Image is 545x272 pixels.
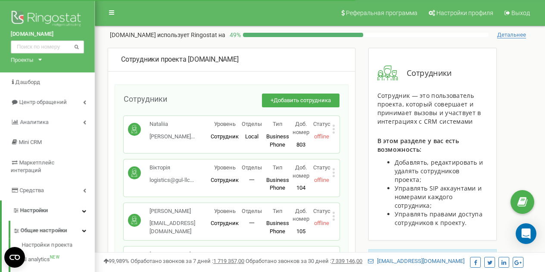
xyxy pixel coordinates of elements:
span: Отделы [242,251,262,258]
span: Тип [273,251,283,258]
a: AI analyticsNEW [22,251,95,268]
span: Сотрудник — это пользователь проекта, который совершает и принимает вызовы и участвует в интеграц... [377,91,481,125]
input: Поиск по номеру [11,41,84,53]
span: Дашборд [16,79,40,85]
span: Уровень [214,251,236,258]
u: 7 339 146,00 [331,258,362,264]
span: Добавлять, редактировать и удалять сотрудников проекта; [395,158,483,184]
span: Сотрудники [124,94,167,103]
span: В этом разделе у вас есть возможность: [377,137,459,153]
span: Уровень [214,208,236,214]
span: Доб. номер [293,121,309,135]
p: 803 [290,141,311,149]
button: +Добавить сотрудника [262,94,339,108]
span: Business Phone [266,220,289,234]
span: Общие настройки [20,227,67,235]
span: Mini CRM [19,139,42,145]
span: Статус [313,251,330,258]
p: 104 [290,184,311,192]
span: Business Phone [266,177,289,191]
span: [PERSON_NAME]... [149,133,195,140]
span: Маркетплейс интеграций [11,159,55,174]
span: Отделы [242,121,262,127]
span: Средства [19,187,44,194]
button: Open CMP widget [4,247,25,268]
span: 一 [249,177,255,183]
span: Доб. номер [293,208,309,222]
span: Сотрудники проекта [121,55,186,63]
a: Настройки проекта [22,241,95,251]
span: Обработано звонков за 30 дней : [246,258,362,264]
span: 一 [249,220,255,226]
span: Тип [273,208,283,214]
p: [PERSON_NAME] [149,251,204,259]
p: 105 [290,228,311,236]
span: Аналитика [20,119,49,125]
span: logistics@gul-llc... [149,177,194,183]
span: Управлять SIP аккаунтами и номерами каждого сотрудника; [395,184,482,209]
span: Business Phone [266,133,289,148]
span: Статус [313,164,330,171]
a: [DOMAIN_NAME] [11,30,84,38]
span: Центр обращений [19,99,67,105]
span: Детальнее [497,31,526,38]
span: Уровень [214,121,236,127]
p: Nataliia [149,120,195,128]
span: Отделы [242,208,262,214]
span: Обработано звонков за 7 дней : [131,258,244,264]
a: Общие настройки [13,221,95,238]
span: Тип [273,164,283,171]
div: [DOMAIN_NAME] [121,55,342,65]
span: Сотрудник [211,220,239,226]
span: Отделы [242,164,262,171]
p: [PERSON_NAME] [149,207,211,216]
span: Доб. номер [293,164,309,179]
a: [EMAIL_ADDRESS][DOMAIN_NAME] [368,258,464,264]
u: 1 719 357,00 [213,258,244,264]
span: использует Ringostat на [157,31,225,38]
span: Реферальная программа [346,9,417,16]
img: Ringostat logo [11,9,84,30]
span: Сотрудник [211,133,239,140]
span: Сотрудники [398,68,452,79]
span: Тип [273,121,283,127]
span: Настройки профиля [436,9,493,16]
span: 99,989% [103,258,129,264]
span: Выход [511,9,530,16]
span: Сотрудник [211,177,239,183]
span: offline [314,220,329,226]
div: Проекты [11,56,33,64]
span: Уровень [214,164,236,171]
span: offline [314,177,329,183]
div: Open Intercom Messenger [516,223,536,244]
span: Local [245,133,258,140]
span: Управлять правами доступа сотрудников к проекту. [395,210,483,227]
p: 49 % [225,31,243,39]
p: [DOMAIN_NAME] [110,31,225,39]
p: [EMAIL_ADDRESS][DOMAIN_NAME] [149,219,211,235]
a: Настройки [2,200,95,221]
span: offline [314,133,329,140]
span: Доб. номер [293,251,309,266]
span: Добавить сотрудника [274,97,331,103]
span: Статус [313,121,330,127]
span: Настройки [20,207,48,213]
p: Вікторія [149,164,194,172]
span: Статус [313,208,330,214]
